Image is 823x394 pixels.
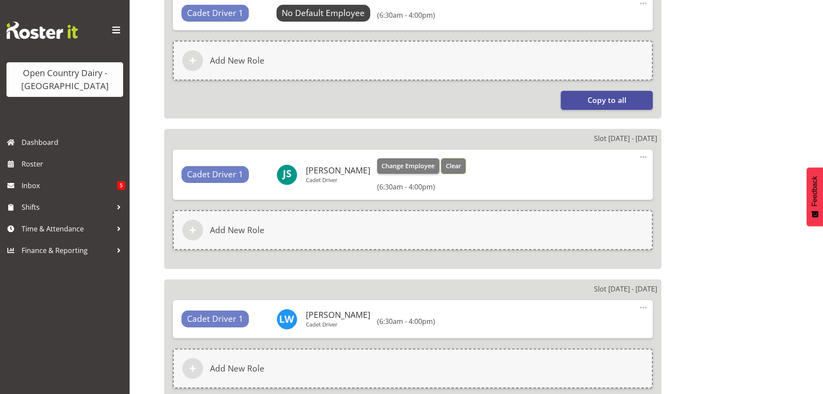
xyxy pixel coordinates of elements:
[588,94,626,106] span: Copy to all
[276,309,297,330] img: liam-watson11176.jpg
[377,183,466,191] h6: (6:30am - 4:00pm)
[276,164,297,185] img: jesse-simpson11175.jpg
[306,321,370,328] p: Cadet Driver
[210,225,264,235] h6: Add New Role
[22,244,112,257] span: Finance & Reporting
[22,222,112,235] span: Time & Attendance
[811,176,819,206] span: Feedback
[210,55,264,66] h6: Add New Role
[187,313,243,325] span: Cadet Driver 1
[22,201,112,214] span: Shifts
[594,284,657,294] p: Slot [DATE] - [DATE]
[22,179,117,192] span: Inbox
[594,133,657,144] p: Slot [DATE] - [DATE]
[15,67,114,93] div: Open Country Dairy - [GEOGRAPHIC_DATA]
[306,310,370,320] h6: [PERSON_NAME]
[377,317,435,326] h6: (6:30am - 4:00pm)
[22,136,125,149] span: Dashboard
[282,7,365,19] span: No Default Employee
[22,157,125,170] span: Roster
[117,181,125,190] span: 5
[377,158,440,174] button: Change Employee
[807,167,823,226] button: Feedback - Show survey
[306,166,370,175] h6: [PERSON_NAME]
[561,91,653,110] button: Copy to all
[187,7,243,19] span: Cadet Driver 1
[381,161,435,171] span: Change Employee
[377,11,435,19] h6: (6:30am - 4:00pm)
[6,22,78,39] img: Rosterit website logo
[187,168,243,181] span: Cadet Driver 1
[306,176,370,183] p: Cadet Driver
[210,363,264,374] h6: Add New Role
[446,161,461,171] span: Clear
[441,158,466,174] button: Clear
